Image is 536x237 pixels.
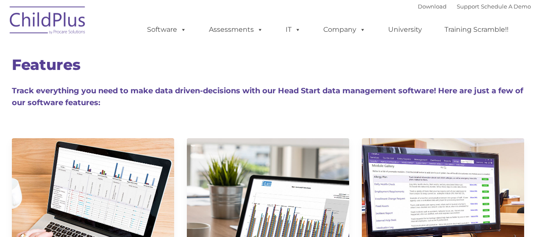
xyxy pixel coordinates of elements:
[277,21,309,38] a: IT
[315,21,374,38] a: Company
[418,3,531,10] font: |
[418,3,447,10] a: Download
[200,21,272,38] a: Assessments
[380,21,430,38] a: University
[12,56,81,74] span: Features
[139,21,195,38] a: Software
[6,0,90,43] img: ChildPlus by Procare Solutions
[12,86,523,107] span: Track everything you need to make data driven-decisions with our Head Start data management softw...
[436,21,517,38] a: Training Scramble!!
[481,3,531,10] a: Schedule A Demo
[457,3,479,10] a: Support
